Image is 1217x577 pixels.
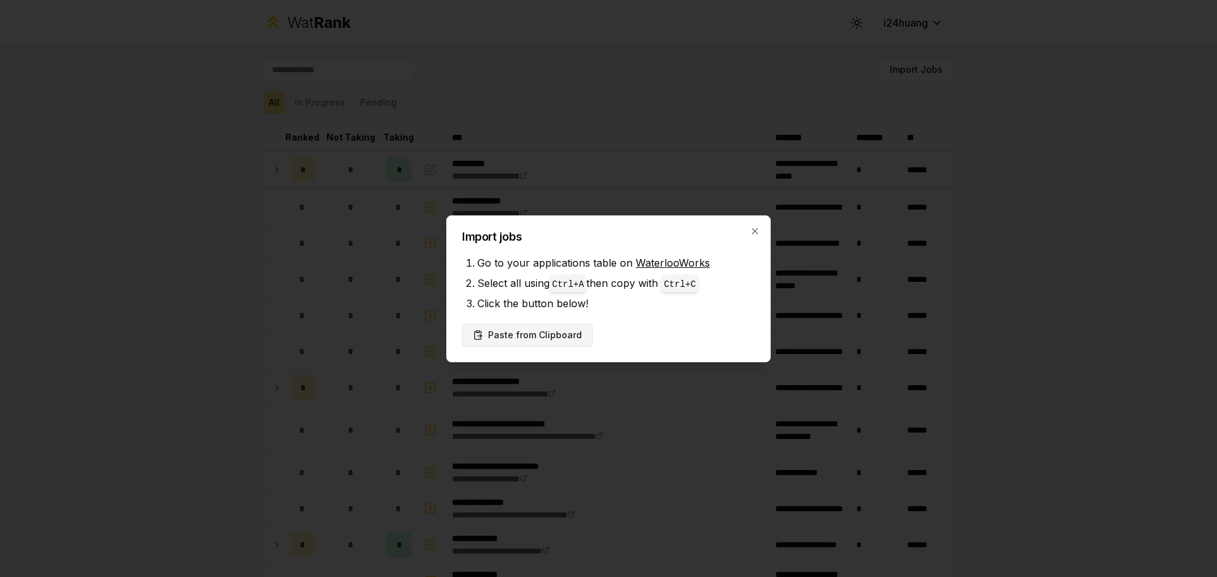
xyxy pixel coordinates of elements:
li: Go to your applications table on [477,253,755,273]
code: Ctrl+ C [664,279,695,289]
code: Ctrl+ A [552,279,584,289]
a: WaterlooWorks [636,257,710,269]
li: Select all using then copy with [477,273,755,293]
button: Paste from Clipboard [462,324,593,346]
li: Click the button below! [477,293,755,314]
h2: Import jobs [462,231,755,243]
